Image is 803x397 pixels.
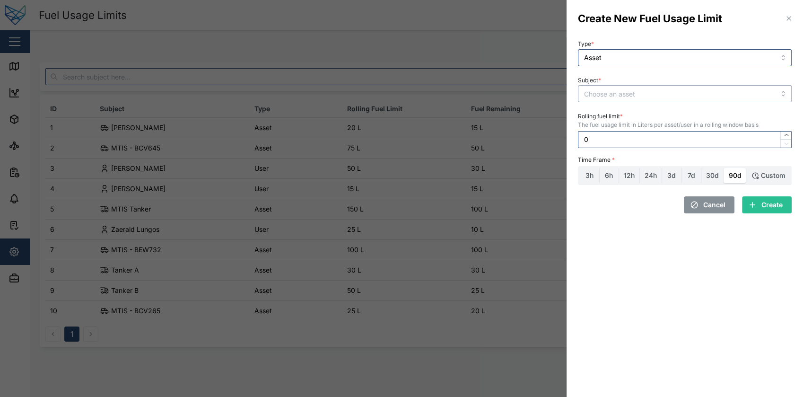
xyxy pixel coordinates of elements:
label: 3h [580,168,599,183]
label: Rolling fuel limit [578,113,623,120]
label: 12h [619,168,639,183]
label: Type [578,41,594,47]
label: 90d [724,168,746,183]
input: Set a rolling fuel limit [578,131,792,148]
button: Create [742,196,792,213]
h3: Create New Fuel Usage Limit [578,11,722,26]
label: 3d [662,168,681,183]
input: Choose a specific type [578,49,792,66]
button: Cancel [684,196,734,213]
input: Choose an asset [578,85,792,102]
label: 6h [600,168,619,183]
label: 24h [640,168,662,183]
span: Create [761,197,783,213]
div: The fuel usage limit in Liters per asset/user in a rolling window basis [578,122,792,128]
label: 30d [701,168,724,183]
label: 7d [682,168,701,183]
span: Cancel [703,197,725,213]
div: Time Frame [578,156,792,165]
div: Custom [761,170,785,181]
label: Subject [578,77,601,84]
